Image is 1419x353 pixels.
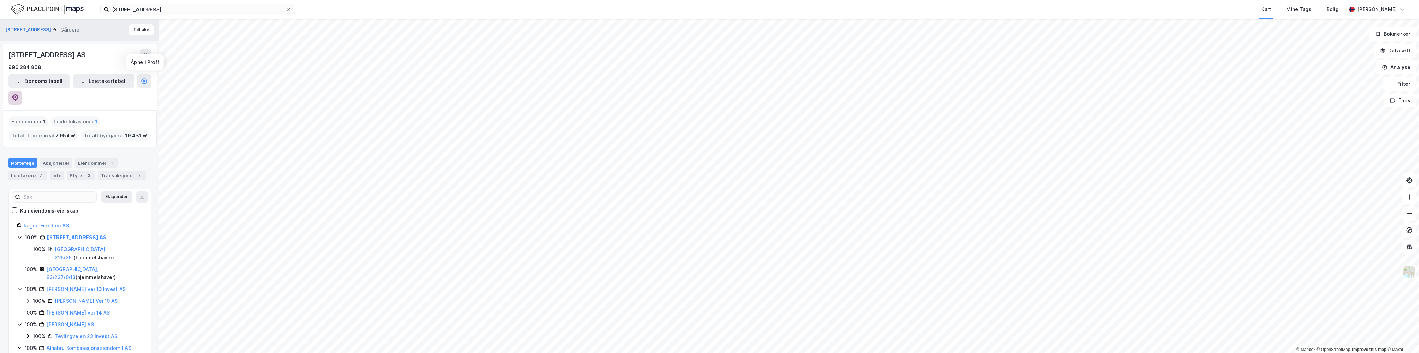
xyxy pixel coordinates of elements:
div: 3 [86,172,92,179]
div: ( hjemmelshaver ) [55,245,142,262]
a: [STREET_ADDRESS] AS [47,234,106,240]
div: Leide lokasjoner : [51,116,100,127]
div: Kontrollprogram for chat [1384,320,1419,353]
div: 100% [25,309,37,317]
div: 2 [136,172,143,179]
div: 100% [25,265,37,274]
div: Totalt byggareal : [81,130,150,141]
button: Analyse [1376,60,1416,74]
a: Ragde Eiendom AS [24,223,69,229]
img: Z [1403,265,1416,278]
div: 100% [25,320,37,329]
a: OpenStreetMap [1317,347,1350,352]
a: [GEOGRAPHIC_DATA], 83/237/0/13 [46,266,98,281]
button: [STREET_ADDRESS] [6,26,52,33]
div: Leietakere [8,171,47,180]
a: Mapbox [1296,347,1315,352]
button: Ekspander [101,191,132,203]
div: Transaksjoner [98,171,146,180]
div: 100% [25,285,37,293]
div: Eiendommer : [9,116,48,127]
a: [PERSON_NAME] Vei 14 AS [46,310,110,316]
div: 1 [108,160,115,166]
button: Tags [1384,94,1416,107]
img: logo.f888ab2527a4732fd821a326f86c7f29.svg [11,3,84,15]
div: Kun eiendoms-eierskap [20,207,78,215]
button: Filter [1383,77,1416,91]
button: Datasett [1374,44,1416,58]
div: 100% [25,344,37,352]
div: 100% [25,233,38,242]
span: 1 [43,118,45,126]
div: Styret [67,171,95,180]
a: Alnabru Kombinasjonseiendom I AS [46,345,131,351]
a: Improve this map [1352,347,1386,352]
div: ( hjemmelshaver ) [46,265,142,282]
div: Portefølje [8,158,37,168]
div: 100% [33,297,45,305]
div: Totalt tomteareal : [9,130,78,141]
span: 19 431 ㎡ [125,131,147,140]
button: Leietakertabell [73,74,134,88]
div: Bolig [1327,5,1339,14]
input: Søk [20,192,96,202]
div: [PERSON_NAME] [1357,5,1397,14]
div: Kart [1261,5,1271,14]
div: Eiendommer [75,158,118,168]
button: Bokmerker [1369,27,1416,41]
div: Mine Tags [1286,5,1311,14]
div: [STREET_ADDRESS] AS [8,49,87,60]
div: 100% [33,332,45,341]
a: [PERSON_NAME] AS [46,321,94,327]
button: Eiendomstabell [8,74,70,88]
span: 1 [95,118,97,126]
iframe: Chat Widget [1384,320,1419,353]
div: 100% [33,245,45,253]
span: 7 954 ㎡ [55,131,76,140]
a: [PERSON_NAME] Vei 10 Invest AS [46,286,126,292]
input: Søk på adresse, matrikkel, gårdeiere, leietakere eller personer [109,4,286,15]
a: [GEOGRAPHIC_DATA], 225/261 [55,246,107,260]
div: Info [50,171,64,180]
div: Gårdeier [60,26,81,34]
button: Tilbake [129,24,154,35]
a: Tevlingveien 23 Invest AS [55,333,117,339]
div: Aksjonærer [40,158,72,168]
a: [PERSON_NAME] Vei 10 AS [55,298,118,304]
div: 7 [37,172,44,179]
div: 996 284 808 [8,63,41,71]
